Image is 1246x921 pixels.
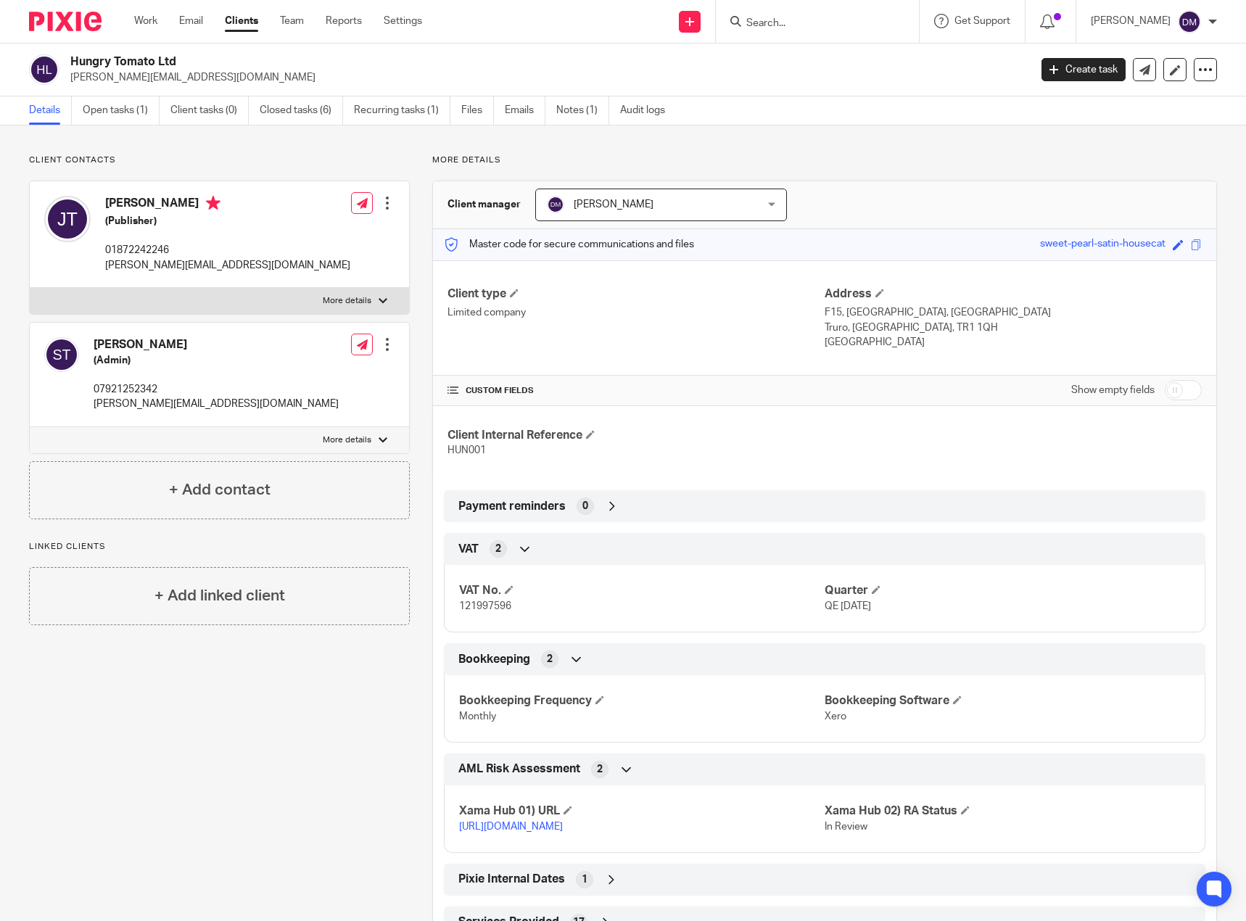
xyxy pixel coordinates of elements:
[70,54,830,70] h2: Hungry Tomato Ltd
[1091,14,1171,28] p: [PERSON_NAME]
[1178,10,1201,33] img: svg%3E
[179,14,203,28] a: Email
[582,499,588,513] span: 0
[447,197,521,212] h3: Client manager
[105,214,350,228] h5: (Publisher)
[29,54,59,85] img: svg%3E
[1041,58,1126,81] a: Create task
[105,258,350,273] p: [PERSON_NAME][EMAIL_ADDRESS][DOMAIN_NAME]
[825,804,1190,819] h4: Xama Hub 02) RA Status
[29,12,102,31] img: Pixie
[547,652,553,666] span: 2
[169,479,271,501] h4: + Add contact
[323,434,371,446] p: More details
[70,70,1020,85] p: [PERSON_NAME][EMAIL_ADDRESS][DOMAIN_NAME]
[825,583,1190,598] h4: Quarter
[447,286,825,302] h4: Client type
[432,154,1217,166] p: More details
[447,445,486,455] span: HUN001
[459,822,563,832] a: [URL][DOMAIN_NAME]
[825,335,1202,350] p: [GEOGRAPHIC_DATA]
[447,305,825,320] p: Limited company
[447,428,825,443] h4: Client Internal Reference
[459,804,825,819] h4: Xama Hub 01) URL
[105,196,350,214] h4: [PERSON_NAME]
[94,382,339,397] p: 07921252342
[29,541,410,553] p: Linked clients
[29,96,72,125] a: Details
[458,499,566,514] span: Payment reminders
[1071,383,1155,397] label: Show empty fields
[825,711,846,722] span: Xero
[323,295,371,307] p: More details
[326,14,362,28] a: Reports
[134,14,157,28] a: Work
[447,385,825,397] h4: CUSTOM FIELDS
[170,96,249,125] a: Client tasks (0)
[354,96,450,125] a: Recurring tasks (1)
[458,542,479,557] span: VAT
[29,154,410,166] p: Client contacts
[495,542,501,556] span: 2
[825,305,1202,320] p: F15, [GEOGRAPHIC_DATA], [GEOGRAPHIC_DATA]
[154,585,285,607] h4: + Add linked client
[745,17,875,30] input: Search
[582,872,587,887] span: 1
[225,14,258,28] a: Clients
[954,16,1010,26] span: Get Support
[547,196,564,213] img: svg%3E
[459,601,511,611] span: 121997596
[461,96,494,125] a: Files
[505,96,545,125] a: Emails
[458,652,530,667] span: Bookkeeping
[94,397,339,411] p: [PERSON_NAME][EMAIL_ADDRESS][DOMAIN_NAME]
[825,601,871,611] span: QE [DATE]
[1040,236,1165,253] div: sweet-pearl-satin-housecat
[458,872,565,887] span: Pixie Internal Dates
[94,353,339,368] h5: (Admin)
[825,693,1190,709] h4: Bookkeeping Software
[597,762,603,777] span: 2
[459,693,825,709] h4: Bookkeeping Frequency
[105,243,350,257] p: 01872242246
[556,96,609,125] a: Notes (1)
[206,196,220,210] i: Primary
[825,822,867,832] span: In Review
[44,196,91,242] img: svg%3E
[83,96,160,125] a: Open tasks (1)
[260,96,343,125] a: Closed tasks (6)
[459,583,825,598] h4: VAT No.
[459,711,496,722] span: Monthly
[384,14,422,28] a: Settings
[825,321,1202,335] p: Truro, [GEOGRAPHIC_DATA], TR1 1QH
[574,199,653,210] span: [PERSON_NAME]
[458,761,580,777] span: AML Risk Assessment
[44,337,79,372] img: svg%3E
[620,96,676,125] a: Audit logs
[825,286,1202,302] h4: Address
[94,337,339,352] h4: [PERSON_NAME]
[280,14,304,28] a: Team
[444,237,694,252] p: Master code for secure communications and files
